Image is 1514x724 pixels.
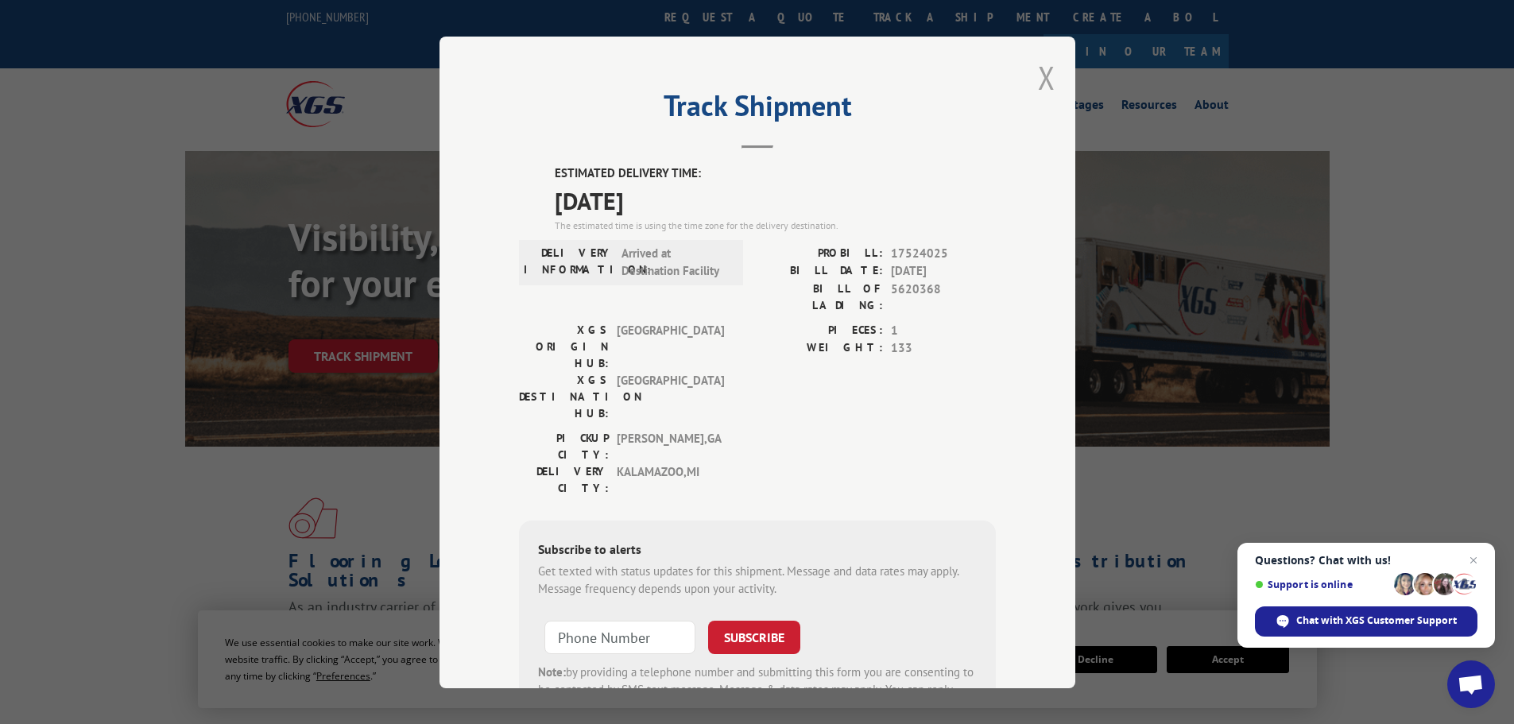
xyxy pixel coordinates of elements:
div: Open chat [1447,660,1495,708]
span: [PERSON_NAME] , GA [617,429,724,463]
span: 17524025 [891,244,996,262]
div: Chat with XGS Customer Support [1255,606,1477,637]
label: PICKUP CITY: [519,429,609,463]
span: Chat with XGS Customer Support [1296,614,1457,628]
span: KALAMAZOO , MI [617,463,724,496]
span: 133 [891,339,996,358]
span: [GEOGRAPHIC_DATA] [617,371,724,421]
label: BILL DATE: [757,262,883,281]
h2: Track Shipment [519,95,996,125]
label: ESTIMATED DELIVERY TIME: [555,165,996,183]
label: PROBILL: [757,244,883,262]
span: Arrived at Destination Facility [621,244,729,280]
label: WEIGHT: [757,339,883,358]
input: Phone Number [544,620,695,653]
span: [DATE] [555,182,996,218]
span: Support is online [1255,579,1388,590]
span: 1 [891,321,996,339]
label: XGS ORIGIN HUB: [519,321,609,371]
div: Subscribe to alerts [538,539,977,562]
label: DELIVERY CITY: [519,463,609,496]
label: BILL OF LADING: [757,280,883,313]
div: The estimated time is using the time zone for the delivery destination. [555,218,996,232]
div: by providing a telephone number and submitting this form you are consenting to be contacted by SM... [538,663,977,717]
span: Questions? Chat with us! [1255,554,1477,567]
label: XGS DESTINATION HUB: [519,371,609,421]
button: Close modal [1038,56,1055,99]
div: Get texted with status updates for this shipment. Message and data rates may apply. Message frequ... [538,562,977,598]
button: SUBSCRIBE [708,620,800,653]
span: [DATE] [891,262,996,281]
span: 5620368 [891,280,996,313]
label: DELIVERY INFORMATION: [524,244,614,280]
strong: Note: [538,664,566,679]
label: PIECES: [757,321,883,339]
span: [GEOGRAPHIC_DATA] [617,321,724,371]
span: Close chat [1464,551,1483,570]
